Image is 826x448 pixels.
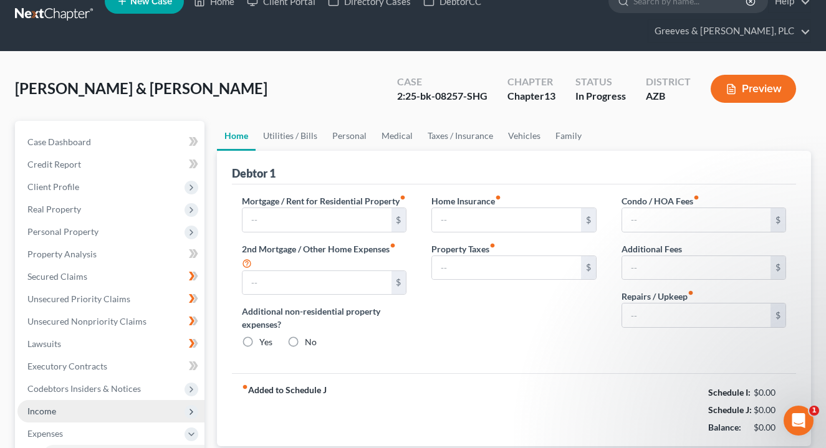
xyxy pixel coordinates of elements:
[27,181,79,192] span: Client Profile
[243,208,391,232] input: --
[495,194,501,201] i: fiber_manual_record
[622,194,699,207] label: Condo / HOA Fees
[27,249,97,259] span: Property Analysis
[27,136,91,147] span: Case Dashboard
[544,90,555,102] span: 13
[622,303,771,327] input: --
[217,121,256,151] a: Home
[391,271,406,295] div: $
[754,386,787,399] div: $0.00
[754,421,787,434] div: $0.00
[17,153,204,176] a: Credit Report
[242,384,248,390] i: fiber_manual_record
[432,208,580,232] input: --
[708,422,741,432] strong: Balance:
[489,242,496,249] i: fiber_manual_record
[27,406,56,416] span: Income
[548,121,589,151] a: Family
[27,271,87,282] span: Secured Claims
[17,355,204,378] a: Executory Contracts
[256,121,325,151] a: Utilities / Bills
[507,89,555,103] div: Chapter
[242,384,327,436] strong: Added to Schedule J
[771,256,785,280] div: $
[581,256,596,280] div: $
[693,194,699,201] i: fiber_manual_record
[243,271,391,295] input: --
[771,303,785,327] div: $
[27,159,81,169] span: Credit Report
[397,75,487,89] div: Case
[809,406,819,416] span: 1
[622,256,771,280] input: --
[27,428,63,439] span: Expenses
[420,121,501,151] a: Taxes / Insurance
[325,121,374,151] a: Personal
[646,75,691,89] div: District
[431,194,501,207] label: Home Insurance
[17,243,204,265] a: Property Analysis
[242,305,406,331] label: Additional non-residential property expenses?
[27,316,146,326] span: Unsecured Nonpriority Claims
[688,290,694,296] i: fiber_manual_record
[17,310,204,333] a: Unsecured Nonpriority Claims
[622,242,682,255] label: Additional Fees
[708,404,752,415] strong: Schedule J:
[391,208,406,232] div: $
[575,89,626,103] div: In Progress
[305,336,317,348] label: No
[507,75,555,89] div: Chapter
[432,256,580,280] input: --
[390,242,396,249] i: fiber_manual_record
[17,288,204,310] a: Unsecured Priority Claims
[646,89,691,103] div: AZB
[27,293,130,304] span: Unsecured Priority Claims
[622,208,771,232] input: --
[784,406,814,436] iframe: Intercom live chat
[27,204,81,214] span: Real Property
[27,338,61,349] span: Lawsuits
[17,333,204,355] a: Lawsuits
[27,361,107,371] span: Executory Contracts
[708,387,751,398] strong: Schedule I:
[400,194,406,201] i: fiber_manual_record
[374,121,420,151] a: Medical
[397,89,487,103] div: 2:25-bk-08257-SHG
[622,290,694,303] label: Repairs / Upkeep
[711,75,796,103] button: Preview
[259,336,272,348] label: Yes
[17,131,204,153] a: Case Dashboard
[27,226,98,237] span: Personal Property
[648,20,810,42] a: Greeves & [PERSON_NAME], PLC
[754,404,787,416] div: $0.00
[232,166,276,181] div: Debtor 1
[27,383,141,394] span: Codebtors Insiders & Notices
[242,194,406,207] label: Mortgage / Rent for Residential Property
[242,242,406,270] label: 2nd Mortgage / Other Home Expenses
[501,121,548,151] a: Vehicles
[431,242,496,255] label: Property Taxes
[771,208,785,232] div: $
[17,265,204,288] a: Secured Claims
[575,75,626,89] div: Status
[15,79,267,97] span: [PERSON_NAME] & [PERSON_NAME]
[581,208,596,232] div: $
